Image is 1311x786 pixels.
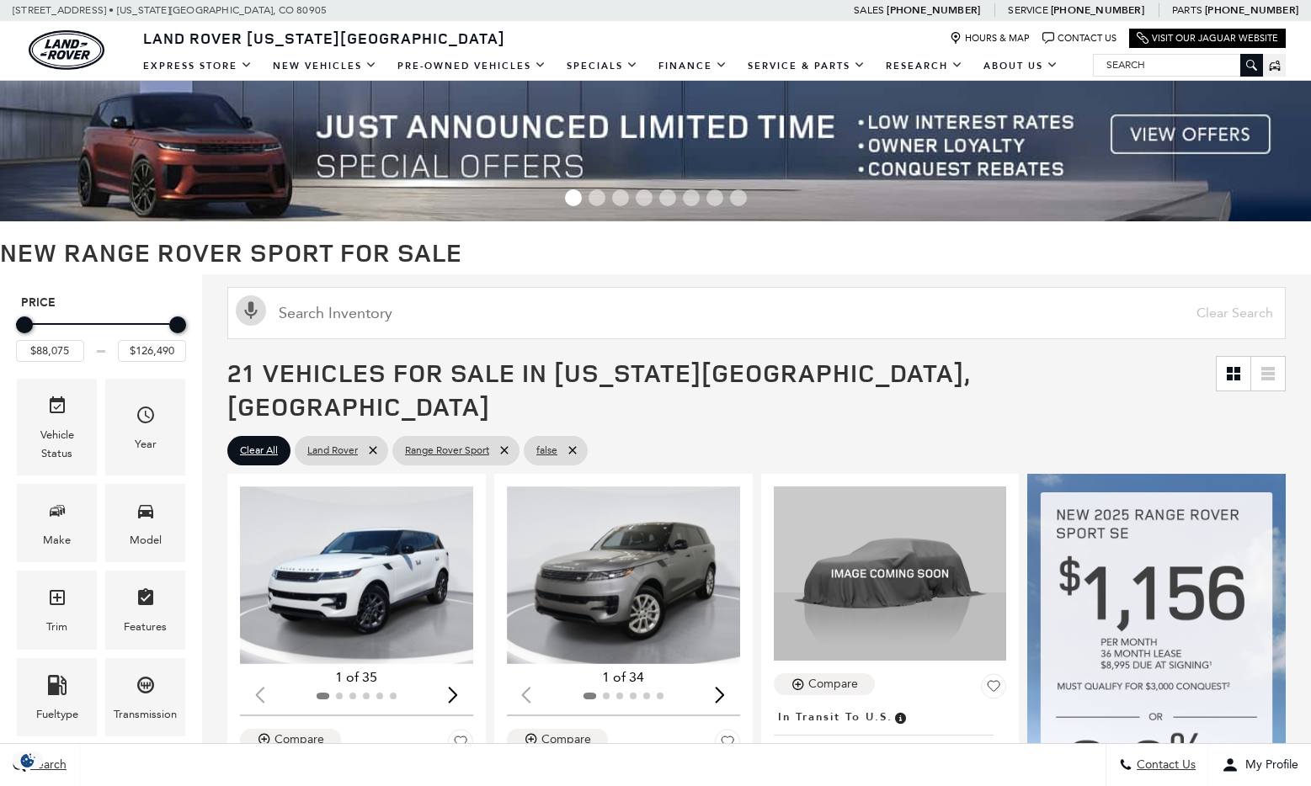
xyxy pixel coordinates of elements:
[683,189,700,206] span: Go to slide 6
[227,287,1286,339] input: Search Inventory
[738,51,876,81] a: Service & Parts
[1051,3,1144,17] a: [PHONE_NUMBER]
[808,677,858,692] div: Compare
[47,497,67,531] span: Make
[16,316,33,333] div: Minimum Price
[307,440,358,461] span: Land Rover
[240,729,341,751] button: Compare Vehicle
[274,732,324,747] div: Compare
[135,435,157,454] div: Year
[541,732,591,747] div: Compare
[13,4,327,16] a: [STREET_ADDRESS] • [US_STATE][GEOGRAPHIC_DATA], CO 80905
[1132,758,1196,773] span: Contact Us
[854,4,884,16] span: Sales
[1008,4,1047,16] span: Service
[133,51,263,81] a: EXPRESS STORE
[405,440,489,461] span: Range Rover Sport
[240,486,477,664] div: 1 / 2
[47,671,67,705] span: Fueltype
[1137,32,1278,45] a: Visit Our Jaguar Website
[730,189,747,206] span: Go to slide 8
[136,497,156,531] span: Model
[236,295,266,326] svg: Click to toggle on voice search
[893,708,908,726] span: Vehicle has shipped from factory of origin. Estimated time of delivery to Retailer is on average ...
[133,51,1069,81] nav: Main Navigation
[774,705,1007,776] a: In Transit to U.S.New 2025Range Rover Sport SE
[636,189,653,206] span: Go to slide 4
[887,3,980,17] a: [PHONE_NUMBER]
[105,658,185,736] div: TransmissionTransmission
[105,379,185,475] div: YearYear
[8,751,47,769] img: Opt-Out Icon
[29,30,104,70] img: Land Rover
[8,751,47,769] section: Click to Open Cookie Consent Modal
[706,189,723,206] span: Go to slide 7
[507,486,743,664] img: 2025 Land Rover Range Rover Sport SE 1
[133,28,515,48] a: Land Rover [US_STATE][GEOGRAPHIC_DATA]
[36,705,78,724] div: Fueltype
[46,618,67,636] div: Trim
[29,426,84,463] div: Vehicle Status
[124,618,167,636] div: Features
[778,708,893,726] span: In Transit to U.S.
[130,531,162,550] div: Model
[1172,4,1202,16] span: Parts
[536,440,557,461] span: false
[648,51,738,81] a: Finance
[47,391,67,426] span: Vehicle
[1042,32,1116,45] a: Contact Us
[21,295,181,311] h5: Price
[1209,744,1311,786] button: Open user profile menu
[136,401,156,435] span: Year
[136,583,156,618] span: Features
[17,484,97,562] div: MakeMake
[507,486,743,664] div: 1 / 2
[659,189,676,206] span: Go to slide 5
[448,729,473,761] button: Save Vehicle
[715,729,740,761] button: Save Vehicle
[507,668,740,687] div: 1 of 34
[1205,3,1298,17] a: [PHONE_NUMBER]
[589,189,605,206] span: Go to slide 2
[240,668,473,687] div: 1 of 35
[240,486,477,664] img: 2025 Land Rover Range Rover Sport SE 1
[612,189,629,206] span: Go to slide 3
[47,583,67,618] span: Trim
[442,677,465,714] div: Next slide
[105,484,185,562] div: ModelModel
[43,531,71,550] div: Make
[1239,758,1298,773] span: My Profile
[709,677,732,714] div: Next slide
[136,671,156,705] span: Transmission
[105,571,185,649] div: FeaturesFeatures
[507,729,608,751] button: Compare Vehicle
[169,316,186,333] div: Maximum Price
[263,51,387,81] a: New Vehicles
[118,340,186,362] input: Maximum
[240,440,278,461] span: Clear All
[565,189,582,206] span: Go to slide 1
[774,673,875,695] button: Compare Vehicle
[387,51,557,81] a: Pre-Owned Vehicles
[981,673,1006,705] button: Save Vehicle
[557,51,648,81] a: Specials
[973,51,1069,81] a: About Us
[17,658,97,736] div: FueltypeFueltype
[1094,55,1262,75] input: Search
[143,28,505,48] span: Land Rover [US_STATE][GEOGRAPHIC_DATA]
[29,30,104,70] a: land-rover
[227,355,970,423] span: 21 Vehicles for Sale in [US_STATE][GEOGRAPHIC_DATA], [GEOGRAPHIC_DATA]
[17,379,97,475] div: VehicleVehicle Status
[950,32,1030,45] a: Hours & Map
[774,486,1007,661] img: 2025 Land Rover Range Rover Sport SE
[16,311,186,362] div: Price
[876,51,973,81] a: Research
[114,705,177,724] div: Transmission
[17,571,97,649] div: TrimTrim
[16,340,84,362] input: Minimum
